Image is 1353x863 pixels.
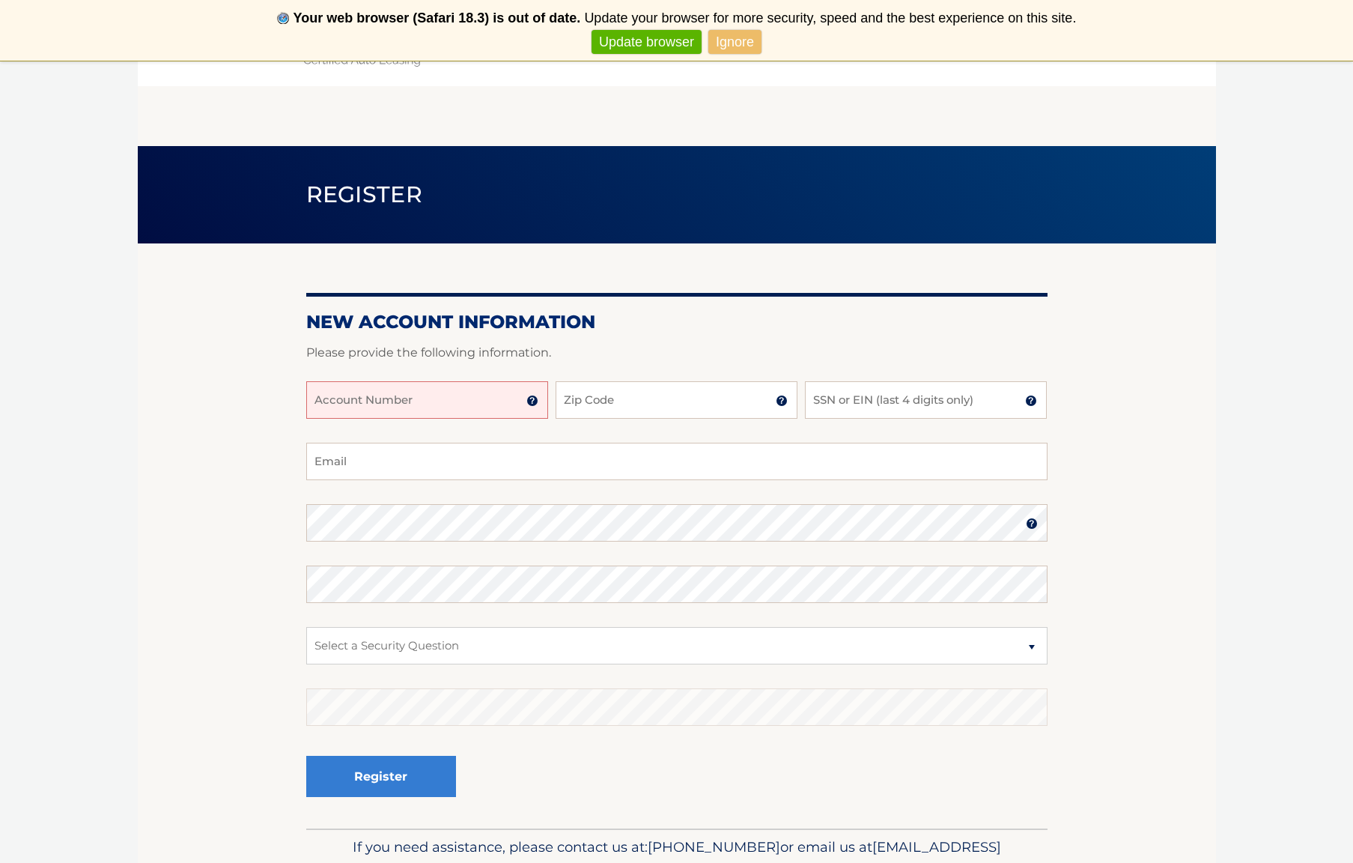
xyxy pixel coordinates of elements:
input: Email [306,443,1048,480]
span: Register [306,181,423,208]
button: Register [306,756,456,797]
input: Zip Code [556,381,797,419]
img: tooltip.svg [1025,395,1037,407]
b: Your web browser (Safari 18.3) is out of date. [294,10,581,25]
img: tooltip.svg [1026,518,1038,530]
h2: New Account Information [306,311,1048,333]
img: tooltip.svg [776,395,788,407]
img: tooltip.svg [526,395,538,407]
a: Update browser [592,30,702,55]
input: Account Number [306,381,548,419]
span: Update your browser for more security, speed and the best experience on this site. [584,10,1076,25]
p: Please provide the following information. [306,342,1048,363]
input: SSN or EIN (last 4 digits only) [805,381,1047,419]
span: [PHONE_NUMBER] [648,838,780,856]
a: Ignore [708,30,761,55]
